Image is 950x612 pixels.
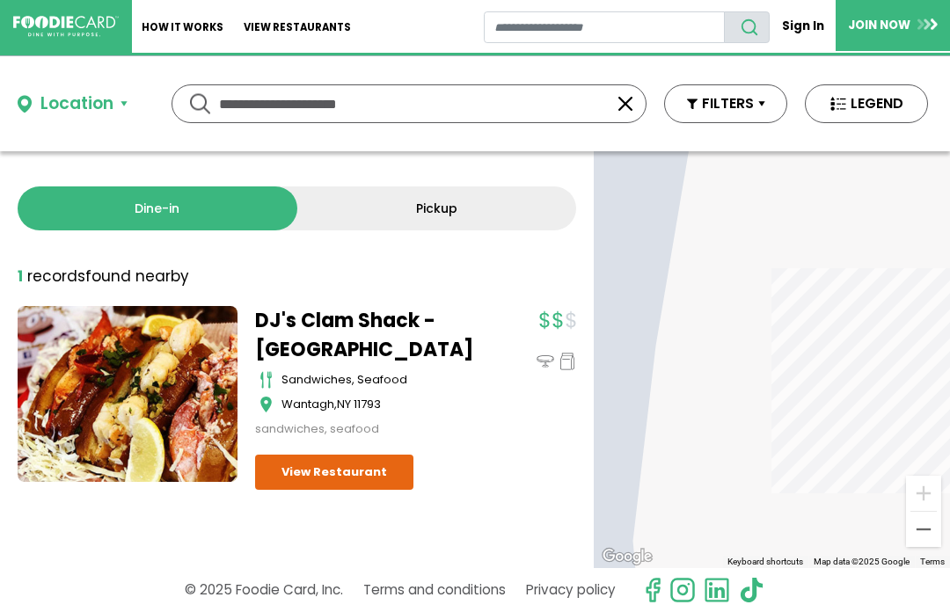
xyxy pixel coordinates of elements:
[598,545,656,568] img: Google
[281,396,334,412] span: Wantagh
[27,266,85,287] span: records
[537,353,554,370] img: dinein_icon.svg
[770,11,836,41] a: Sign In
[18,266,189,288] div: found nearby
[814,557,910,566] span: Map data ©2025 Google
[526,574,616,605] a: Privacy policy
[724,11,770,43] button: search
[13,16,119,37] img: FoodieCard; Eat, Drink, Save, Donate
[18,186,297,230] a: Dine-in
[185,574,343,605] p: © 2025 Foodie Card, Inc.
[906,512,941,547] button: Zoom out
[639,577,666,603] svg: check us out on facebook
[255,306,475,364] a: DJ's Clam Shack - [GEOGRAPHIC_DATA]
[255,455,413,490] a: View Restaurant
[259,396,273,413] img: map_icon.svg
[259,371,273,389] img: cutlery_icon.svg
[598,545,656,568] a: Open this area in Google Maps (opens a new window)
[354,396,381,412] span: 11793
[805,84,928,123] button: LEGEND
[484,11,726,43] input: restaurant search
[297,186,577,230] a: Pickup
[704,577,730,603] img: linkedin.svg
[559,353,576,370] img: pickup_icon.svg
[738,577,764,603] img: tiktok.svg
[727,556,803,568] button: Keyboard shortcuts
[337,396,351,412] span: NY
[906,476,941,511] button: Zoom in
[255,420,475,438] div: sandwiches, seafood
[18,91,128,117] button: Location
[664,84,787,123] button: FILTERS
[363,574,506,605] a: Terms and conditions
[920,557,945,566] a: Terms
[281,396,475,413] div: ,
[18,266,23,287] strong: 1
[40,91,113,117] div: Location
[281,371,475,389] div: sandwiches, seafood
